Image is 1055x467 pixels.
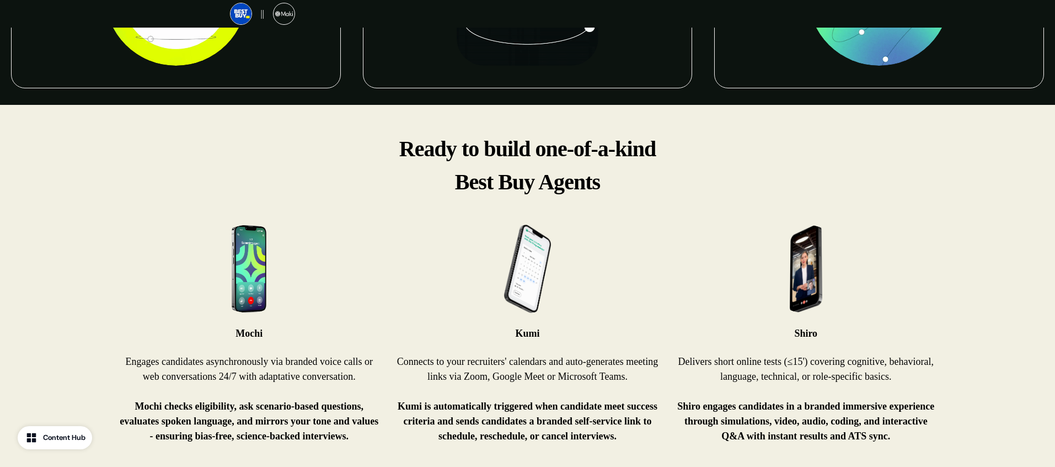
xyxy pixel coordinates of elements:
[515,328,539,339] strong: Kumi
[398,401,657,442] strong: Kumi is automatically triggered when candidate meet success criteria and sends candidates a brand...
[677,401,934,442] strong: Shiro engages candidates in a branded immersive experience through simulations, video, audio, cod...
[117,354,381,444] p: Engages candidates asynchronously via branded voice calls or web conversations 24/7 with adaptati...
[43,432,85,443] div: Content Hub
[674,354,938,444] p: Delivers short online tests (≤15') covering cognitive, behavioral, language, technical, or role-s...
[794,328,817,339] strong: Shiro
[235,328,263,339] strong: Mochi
[261,7,264,20] p: ||
[18,426,92,449] button: Content Hub
[287,132,768,199] p: Ready to build one-of-a-kind Best Buy Agents
[396,354,659,444] p: Connects to your recruiters' calendars and auto-generates meeting links via Zoom, Google Meet or ...
[120,401,378,442] strong: Mochi checks eligibility, ask scenario-based questions, evaluates spoken language, and mirrors yo...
